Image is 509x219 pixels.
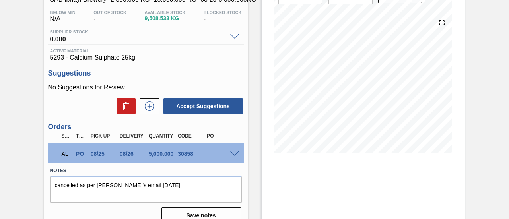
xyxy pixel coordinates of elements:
button: Accept Suggestions [163,98,243,114]
label: Notes [50,165,242,176]
div: 08/26/2025 [118,151,149,157]
h3: Suggestions [48,69,244,78]
div: - [202,10,244,23]
div: Accept Suggestions [159,97,244,115]
span: Below Min [50,10,76,15]
p: No Suggestions for Review [48,84,244,91]
div: Step [60,133,74,139]
div: N/A [48,10,78,23]
div: Delivery [118,133,149,139]
div: - [91,10,128,23]
span: Available Stock [145,10,186,15]
span: Out Of Stock [93,10,126,15]
div: Awaiting Load Composition [60,145,74,163]
span: 5293 - Calcium Sulphate 25kg [50,54,242,61]
div: Quantity [147,133,178,139]
div: Type [74,133,88,139]
div: Purchase order [74,151,88,157]
div: 08/25/2025 [89,151,120,157]
div: 5,000.000 [147,151,178,157]
textarea: cancelled as per [PERSON_NAME]'s email [DATE] [50,176,242,203]
div: 30858 [176,151,207,157]
div: Pick up [89,133,120,139]
div: New suggestion [136,98,159,114]
h3: Orders [48,123,244,131]
p: AL [62,151,72,157]
span: Blocked Stock [204,10,242,15]
div: Delete Suggestions [113,98,136,114]
span: 0.000 [50,34,226,42]
span: 9,508.533 KG [145,16,186,21]
span: Supplier Stock [50,29,226,34]
div: Code [176,133,207,139]
span: Active Material [50,48,242,53]
div: PO [205,133,236,139]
